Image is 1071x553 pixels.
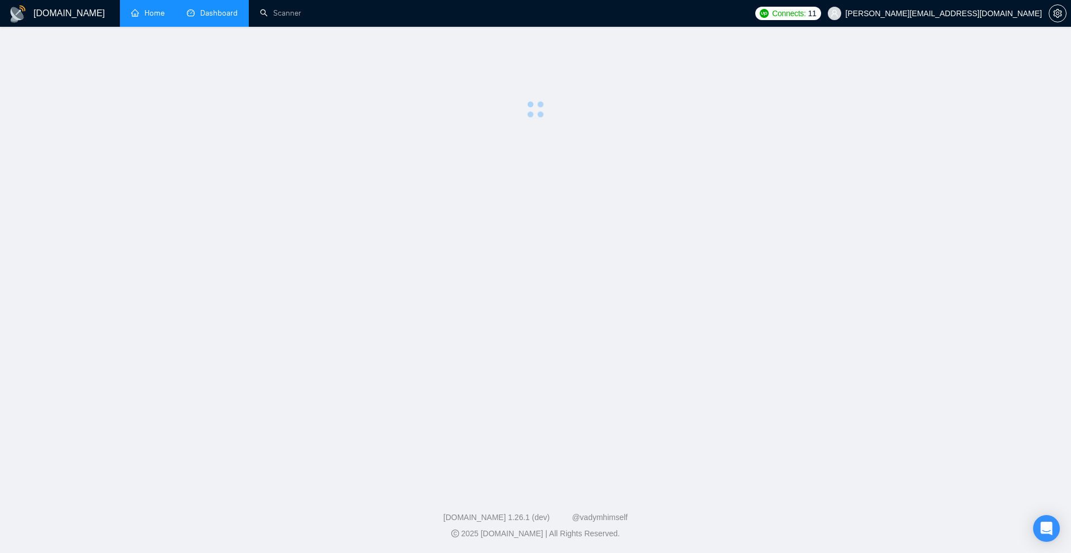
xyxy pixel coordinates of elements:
span: dashboard [187,9,195,17]
img: upwork-logo.png [760,9,769,18]
span: copyright [451,530,459,537]
span: setting [1049,9,1066,18]
a: setting [1049,9,1067,18]
div: Open Intercom Messenger [1033,515,1060,542]
a: homeHome [131,8,165,18]
button: setting [1049,4,1067,22]
span: user [831,9,838,17]
a: searchScanner [260,8,301,18]
a: [DOMAIN_NAME] 1.26.1 (dev) [443,513,550,522]
a: @vadymhimself [572,513,628,522]
span: 11 [808,7,817,20]
span: Dashboard [200,8,238,18]
span: Connects: [772,7,805,20]
div: 2025 [DOMAIN_NAME] | All Rights Reserved. [9,528,1062,540]
img: logo [9,5,27,23]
